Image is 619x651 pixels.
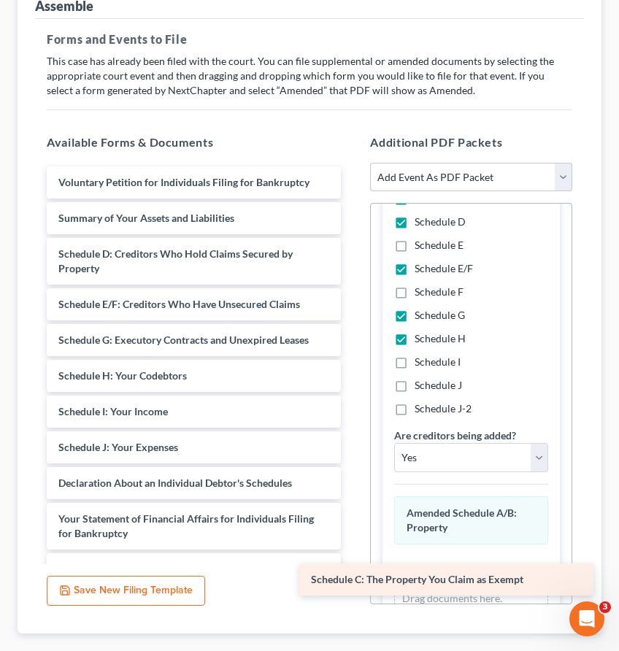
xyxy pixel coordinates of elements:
span: Schedule J: Your Expenses [58,441,178,453]
button: Save New Filing Template [47,576,205,606]
span: 3 [599,601,611,613]
span: Schedule G: Executory Contracts and Unexpired Leases [58,334,309,346]
span: Schedule G [415,309,465,321]
label: Are creditors being added? [394,428,516,443]
iframe: Intercom live chat [569,601,604,636]
span: Declaration About an Individual Debtor's Schedules [58,477,292,489]
span: Schedule I [415,355,461,368]
span: Schedule D [415,215,466,228]
span: Statement of Intention for Individuals Filing Under Chapter 7 [58,563,326,590]
span: Schedule D: Creditors Who Hold Claims Secured by Property [58,247,293,274]
span: Schedule J-2 [415,402,472,415]
span: Schedule H [415,332,466,344]
p: This case has already been filed with the court. You can file supplemental or amended documents b... [47,54,572,98]
h5: Available Forms & Documents [47,134,341,151]
span: Summary of Your Assets and Liabilities [58,212,234,224]
span: Amended Schedule A/B: Property [407,506,517,533]
div: Drag documents here. [394,584,548,613]
span: Schedule E/F: Creditors Who Have Unsecured Claims [58,298,300,310]
span: Schedule F [415,285,464,298]
span: Schedule J [415,379,462,391]
span: Schedule I: Your Income [58,405,168,417]
span: Voluntary Petition for Individuals Filing for Bankruptcy [58,176,309,188]
h5: Forms and Events to File [47,31,572,48]
span: Schedule C: The Property You Claim as Exempt [311,573,523,585]
span: Schedule E [415,239,464,251]
span: Schedule E/F [415,262,473,274]
h5: Additional PDF Packets [370,134,572,151]
span: Your Statement of Financial Affairs for Individuals Filing for Bankruptcy [58,512,314,539]
span: Schedule H: Your Codebtors [58,369,187,382]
